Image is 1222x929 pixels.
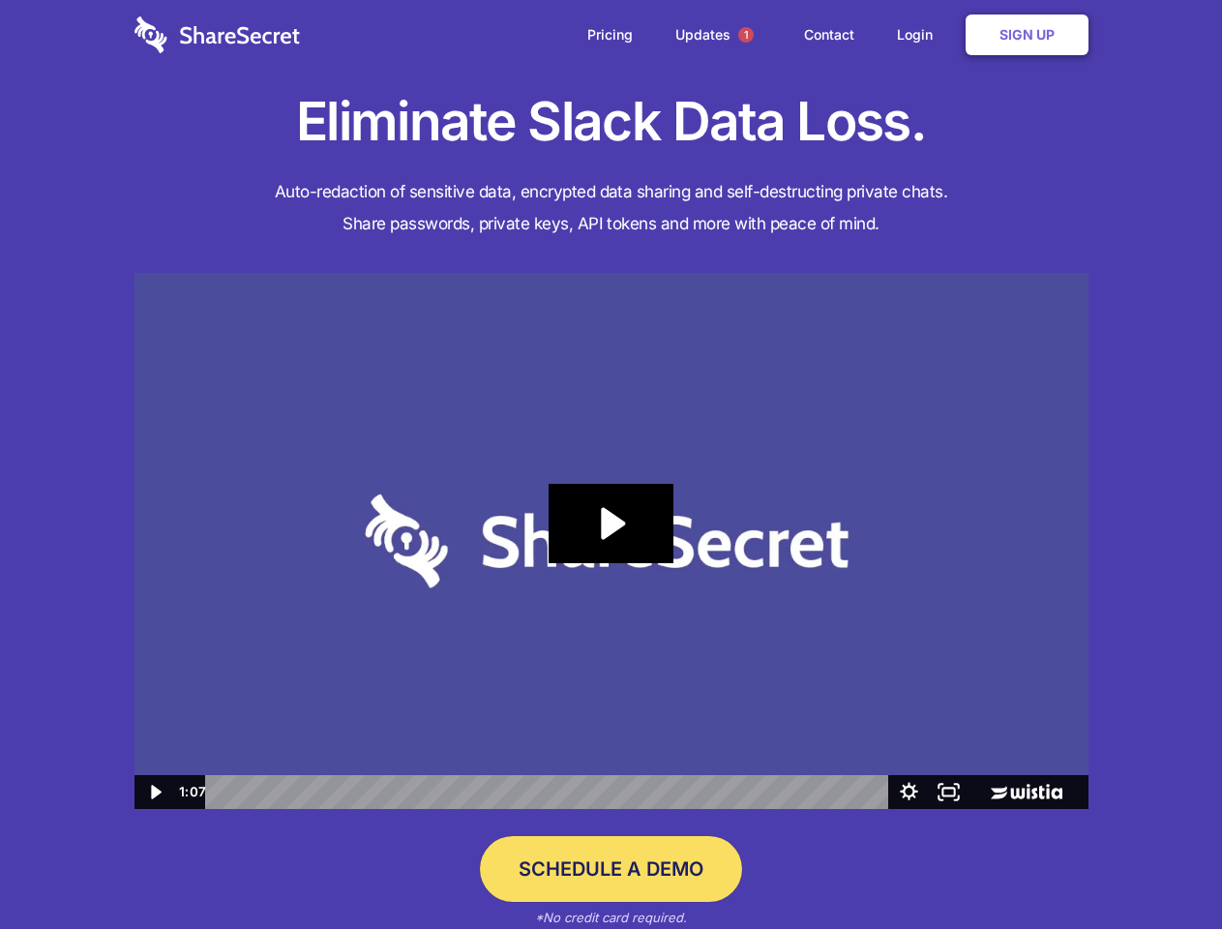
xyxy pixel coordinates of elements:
a: Login [878,5,962,65]
img: Sharesecret [134,273,1088,810]
a: Pricing [568,5,652,65]
h4: Auto-redaction of sensitive data, encrypted data sharing and self-destructing private chats. Shar... [134,176,1088,240]
h1: Eliminate Slack Data Loss. [134,87,1088,157]
img: logo-wordmark-white-trans-d4663122ce5f474addd5e946df7df03e33cb6a1c49d2221995e7729f52c070b2.svg [134,16,300,53]
button: Play Video [134,775,174,809]
a: Contact [785,5,874,65]
iframe: Drift Widget Chat Controller [1125,832,1199,906]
